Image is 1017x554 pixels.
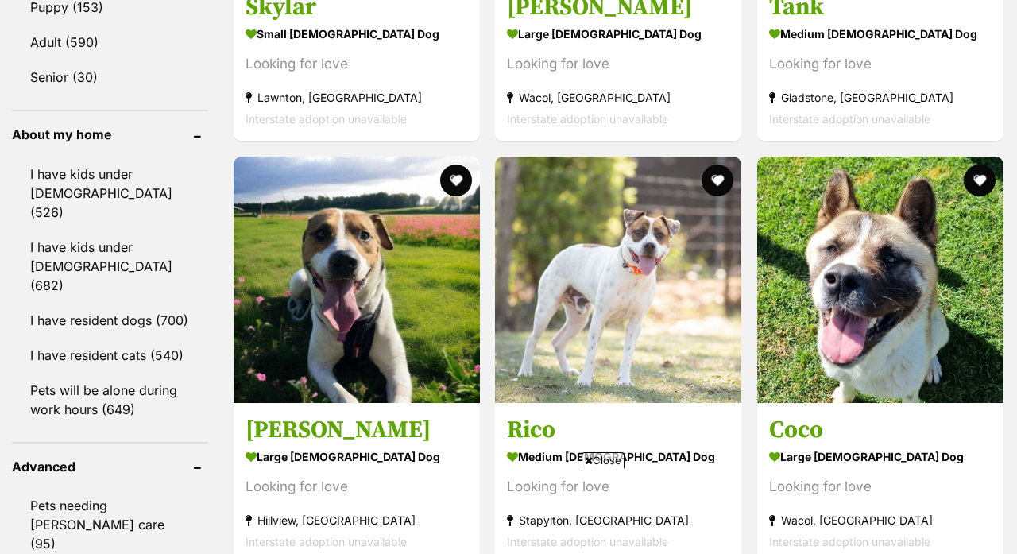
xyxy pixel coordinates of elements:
span: Interstate adoption unavailable [246,112,407,126]
strong: medium [DEMOGRAPHIC_DATA] Dog [769,22,992,45]
strong: large [DEMOGRAPHIC_DATA] Dog [507,22,729,45]
strong: large [DEMOGRAPHIC_DATA] Dog [246,444,468,467]
a: Adult (590) [12,25,208,59]
button: favourite [440,165,472,196]
strong: medium [DEMOGRAPHIC_DATA] Dog [507,444,729,467]
iframe: Advertisement [219,475,798,546]
span: Close [582,452,625,468]
a: I have resident dogs (700) [12,304,208,337]
span: Interstate adoption unavailable [769,112,930,126]
div: Looking for love [769,475,992,497]
div: Looking for love [507,53,729,75]
strong: Lawnton, [GEOGRAPHIC_DATA] [246,87,468,108]
a: Pets will be alone during work hours (649) [12,374,208,426]
div: Looking for love [769,53,992,75]
span: Interstate adoption unavailable [769,534,930,548]
header: About my home [12,127,208,141]
strong: Wacol, [GEOGRAPHIC_DATA] [507,87,729,108]
button: favourite [702,165,734,196]
strong: Gladstone, [GEOGRAPHIC_DATA] [769,87,992,108]
strong: Wacol, [GEOGRAPHIC_DATA] [769,509,992,530]
h3: [PERSON_NAME] [246,414,468,444]
img: Rico - American Staffy Dog [495,157,741,403]
a: I have kids under [DEMOGRAPHIC_DATA] (526) [12,157,208,229]
strong: small [DEMOGRAPHIC_DATA] Dog [246,22,468,45]
h3: Rico [507,414,729,444]
a: I have kids under [DEMOGRAPHIC_DATA] (682) [12,231,208,302]
a: I have resident cats (540) [12,339,208,372]
strong: large [DEMOGRAPHIC_DATA] Dog [769,444,992,467]
button: favourite [964,165,996,196]
h3: Coco [769,414,992,444]
img: Coco - Akita Dog [757,157,1003,403]
a: Senior (30) [12,60,208,94]
span: Interstate adoption unavailable [507,112,668,126]
img: Rusty - Bull Arab x Jack Russell Terrier Dog [234,157,480,403]
header: Advanced [12,459,208,474]
div: Looking for love [246,53,468,75]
